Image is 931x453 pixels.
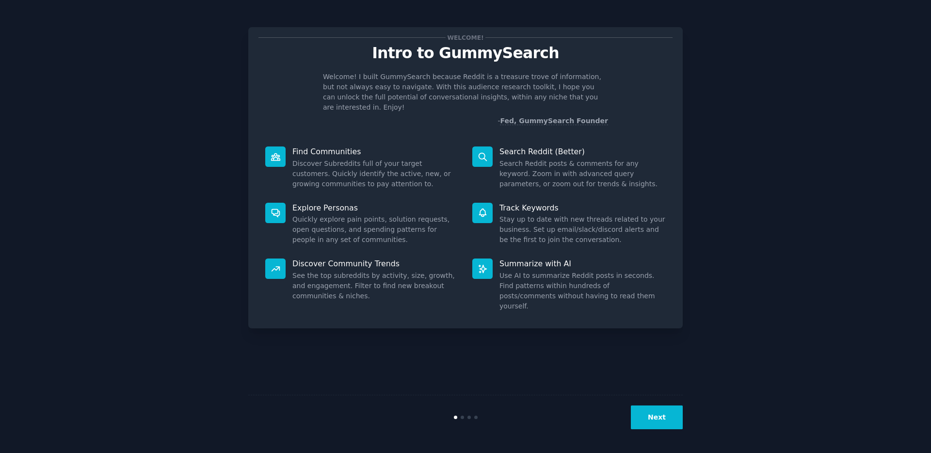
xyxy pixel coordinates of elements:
dd: Quickly explore pain points, solution requests, open questions, and spending patterns for people ... [292,214,459,245]
a: Fed, GummySearch Founder [500,117,608,125]
p: Discover Community Trends [292,259,459,269]
p: Explore Personas [292,203,459,213]
p: Welcome! I built GummySearch because Reddit is a treasure trove of information, but not always ea... [323,72,608,113]
p: Search Reddit (Better) [499,146,666,157]
dd: See the top subreddits by activity, size, growth, and engagement. Filter to find new breakout com... [292,271,459,301]
span: Welcome! [446,32,485,43]
p: Track Keywords [499,203,666,213]
p: Summarize with AI [499,259,666,269]
button: Next [631,405,683,429]
p: Intro to GummySearch [258,45,673,62]
dd: Discover Subreddits full of your target customers. Quickly identify the active, new, or growing c... [292,159,459,189]
dd: Use AI to summarize Reddit posts in seconds. Find patterns within hundreds of posts/comments with... [499,271,666,311]
dd: Search Reddit posts & comments for any keyword. Zoom in with advanced query parameters, or zoom o... [499,159,666,189]
p: Find Communities [292,146,459,157]
div: - [498,116,608,126]
dd: Stay up to date with new threads related to your business. Set up email/slack/discord alerts and ... [499,214,666,245]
